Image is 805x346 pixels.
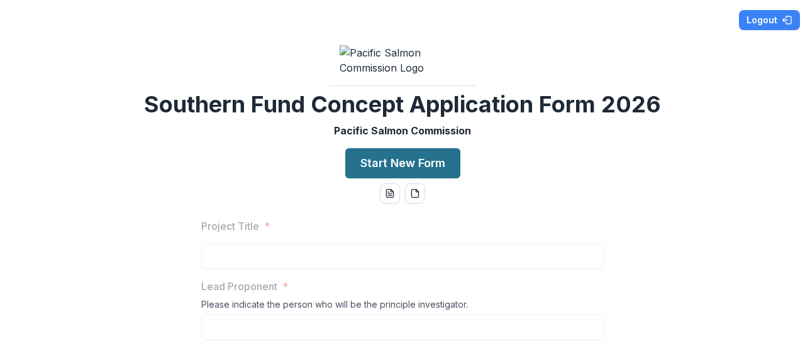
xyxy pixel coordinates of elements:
[380,183,400,203] button: word-download
[345,148,460,178] button: Start New Form
[201,279,277,294] p: Lead Proponent
[405,183,425,203] button: pdf-download
[201,219,259,234] p: Project Title
[340,45,465,75] img: Pacific Salmon Commission Logo
[739,10,800,30] button: Logout
[201,299,604,315] div: Please indicate the person who will be the principle investigator.
[334,123,471,138] p: Pacific Salmon Commission
[144,91,661,118] h2: Southern Fund Concept Application Form 2026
